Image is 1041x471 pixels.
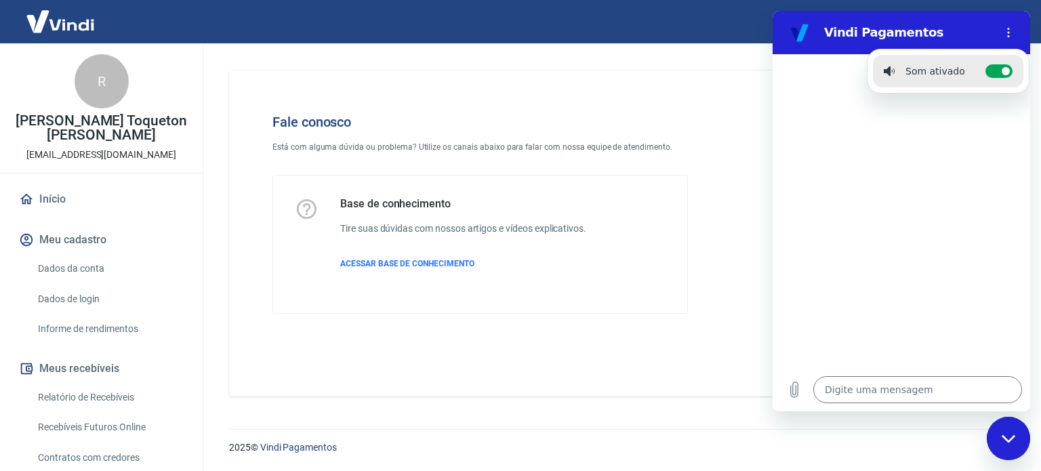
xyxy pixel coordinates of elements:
a: ACESSAR BASE DE CONHECIMENTO [340,258,586,270]
a: Vindi Pagamentos [260,442,337,453]
button: Sair [976,9,1025,35]
h5: Base de conhecimento [340,197,586,211]
span: ACESSAR BASE DE CONHECIMENTO [340,259,474,268]
img: Vindi [16,1,104,42]
div: R [75,54,129,108]
a: Recebíveis Futuros Online [33,413,186,441]
a: Dados de login [33,285,186,313]
iframe: Janela de mensagens [773,11,1030,411]
img: Fale conosco [746,92,952,273]
p: Está com alguma dúvida ou problema? Utilize os canais abaixo para falar com nossa equipe de atend... [272,141,688,153]
a: Informe de rendimentos [33,315,186,343]
p: 2025 © [229,441,1008,455]
button: Meu cadastro [16,225,186,255]
iframe: Botão para abrir a janela de mensagens, conversa em andamento [987,417,1030,460]
a: Dados da conta [33,255,186,283]
p: [EMAIL_ADDRESS][DOMAIN_NAME] [26,148,176,162]
button: Meus recebíveis [16,354,186,384]
p: [PERSON_NAME] Toqueton [PERSON_NAME] [11,114,192,142]
a: Início [16,184,186,214]
a: Relatório de Recebíveis [33,384,186,411]
h6: Tire suas dúvidas com nossos artigos e vídeos explicativos. [340,222,586,236]
h4: Fale conosco [272,114,688,130]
